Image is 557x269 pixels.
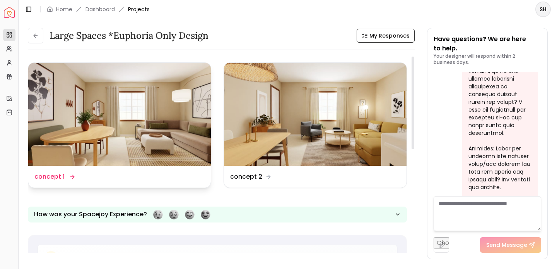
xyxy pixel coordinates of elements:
[28,207,407,222] button: How was your Spacejoy Experience?Feeling terribleFeeling badFeeling goodFeeling awesome
[224,62,407,188] a: concept 2concept 2
[47,5,150,13] nav: breadcrumb
[28,62,211,188] a: concept 1concept 1
[224,63,407,166] img: concept 2
[535,2,551,17] button: SH
[85,5,115,13] a: Dashboard
[50,29,208,42] h3: Large Spaces *Euphoria Only design
[34,172,65,181] dd: concept 1
[369,32,410,40] span: My Responses
[28,63,211,166] img: concept 1
[434,53,541,66] p: Your designer will respond within 2 business days.
[63,253,164,264] h5: Need Help with Your Design?
[4,7,15,18] img: Spacejoy Logo
[56,5,72,13] a: Home
[357,29,415,43] button: My Responses
[230,172,262,181] dd: concept 2
[4,7,15,18] a: Spacejoy
[536,2,550,16] span: SH
[34,210,147,219] p: How was your Spacejoy Experience?
[434,34,541,53] p: Have questions? We are here to help.
[128,5,150,13] span: Projects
